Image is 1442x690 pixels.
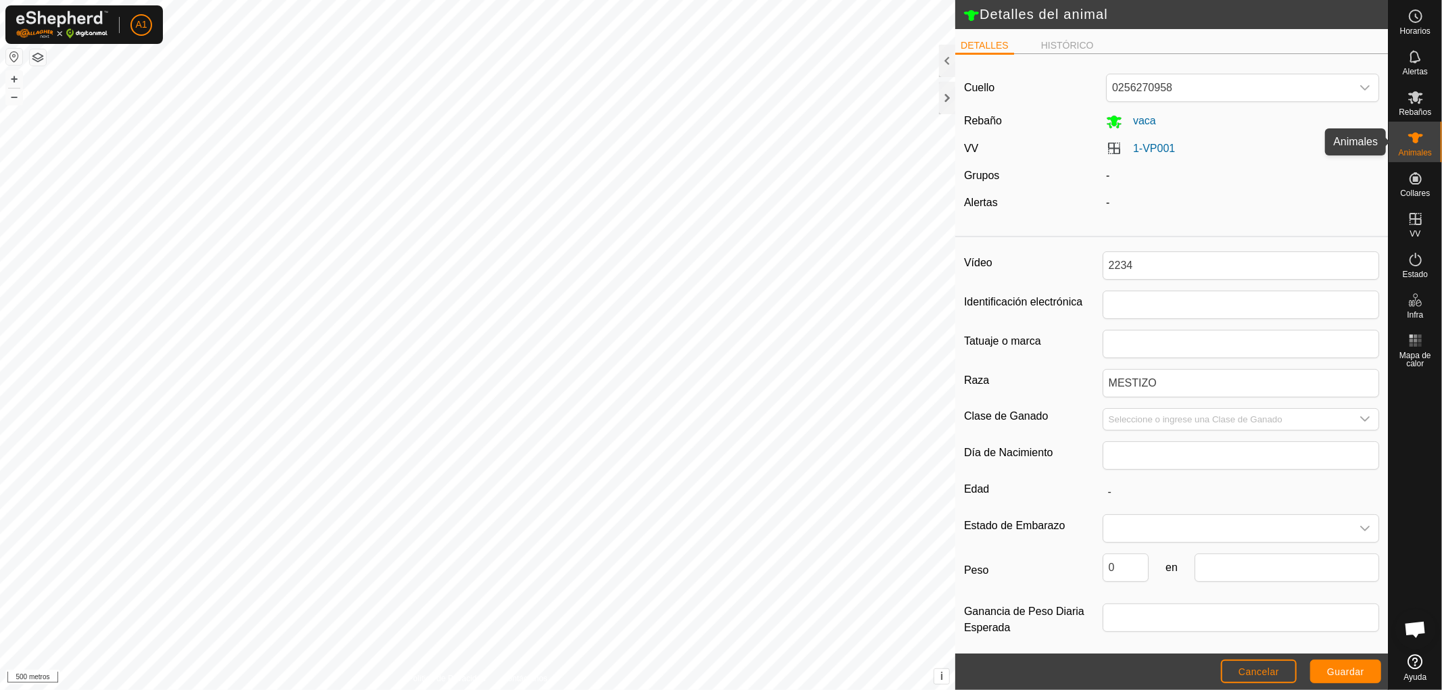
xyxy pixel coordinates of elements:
font: Peso [964,564,988,576]
button: Capas del Mapa [30,49,46,66]
font: Raza [964,374,989,386]
font: – [11,89,18,103]
button: Guardar [1310,660,1381,683]
font: Estado [1403,270,1428,279]
font: Grupos [964,170,999,181]
font: Ayuda [1404,672,1427,682]
font: HISTÓRICO [1041,40,1094,51]
font: Infra [1407,310,1423,320]
button: + [6,71,22,87]
font: A1 [135,19,147,30]
div: disparador desplegable [1351,515,1378,542]
font: DETALLES [961,40,1009,51]
font: en [1165,562,1178,573]
a: Política de Privacidad [408,672,485,685]
font: - [1106,197,1109,208]
a: Contáctanos [502,672,548,685]
button: – [6,89,22,105]
a: Ayuda [1389,649,1442,687]
button: Cancelar [1221,660,1297,683]
font: Animales [1399,148,1432,157]
span: 0256270958 [1107,74,1351,101]
font: Guardar [1327,666,1364,677]
font: Día de Nacimiento [964,447,1053,458]
font: VV [1410,229,1420,239]
font: + [11,72,18,86]
font: Detalles del animal [980,7,1108,22]
font: - [1106,170,1109,181]
div: disparador desplegable [1351,409,1378,430]
font: Política de Privacidad [408,674,485,683]
font: Mapa de calor [1399,351,1431,368]
div: disparador desplegable [1351,74,1378,101]
font: Horarios [1400,26,1431,36]
button: Restablecer mapa [6,49,22,65]
a: 1-VP001 [1133,143,1175,154]
font: VV [964,143,978,154]
font: Edad [964,483,989,495]
button: i [934,669,949,684]
font: Collares [1400,189,1430,198]
font: Cuello [964,82,994,93]
font: Rebaños [1399,107,1431,117]
font: i [940,670,943,682]
font: Cancelar [1239,666,1279,677]
font: Tatuaje o marca [964,335,1041,347]
font: Vídeo [964,257,992,268]
input: Seleccione o ingrese una Clase de Ganado [1103,409,1352,430]
font: 0256270958 [1112,82,1172,93]
font: Clase de Ganado [964,410,1049,422]
font: Ganancia de Peso Diaria Esperada [964,606,1084,633]
font: Identificación electrónica [964,296,1082,307]
font: vaca [1133,115,1156,126]
font: Alertas [1403,67,1428,76]
font: Contáctanos [502,674,548,683]
font: Alertas [964,197,998,208]
font: Rebaño [964,115,1002,126]
img: Logotipo de Gallagher [16,11,108,39]
font: Estado de Embarazo [964,520,1065,531]
div: Chat abierto [1395,609,1436,649]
